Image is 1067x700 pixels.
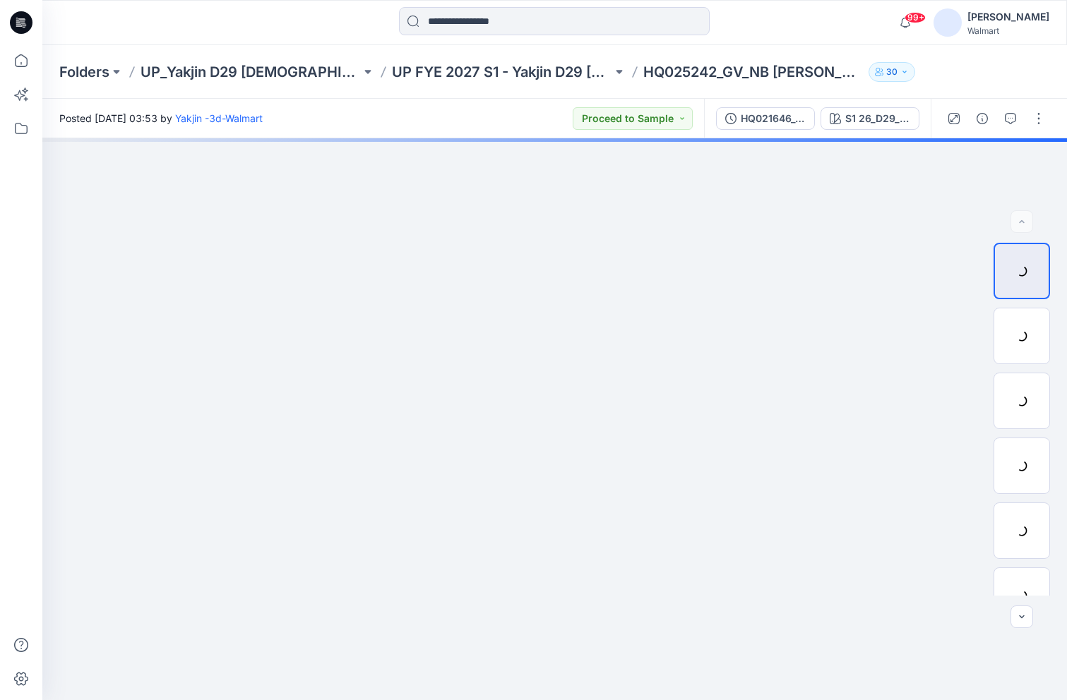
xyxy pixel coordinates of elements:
img: avatar [934,8,962,37]
p: HQ025242_GV_NB [PERSON_NAME] SET_BOXER SHORT [643,62,864,82]
button: Details [971,107,994,130]
button: HQ021646_GV_BOXER SHORT [716,107,815,130]
button: 30 [869,62,915,82]
a: UP_Yakjin D29 [DEMOGRAPHIC_DATA] Sleep [141,62,361,82]
a: Yakjin -3d-Walmart [175,112,263,124]
div: HQ021646_GV_BOXER SHORT [741,111,806,126]
span: 99+ [905,12,926,23]
button: S1 26_D29_NB_2 HEARTS AND ARROWS v2 rpt_CW1_VIV WHT_WM [821,107,919,130]
span: Posted [DATE] 03:53 by [59,111,263,126]
div: [PERSON_NAME] [967,8,1049,25]
p: 30 [886,64,898,80]
a: Folders [59,62,109,82]
div: S1 26_D29_NB_2 HEARTS AND ARROWS v2 rpt_CW1_VIV WHT_WM [845,111,910,126]
div: Walmart [967,25,1049,36]
a: UP FYE 2027 S1 - Yakjin D29 [DEMOGRAPHIC_DATA] Sleepwear [392,62,612,82]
